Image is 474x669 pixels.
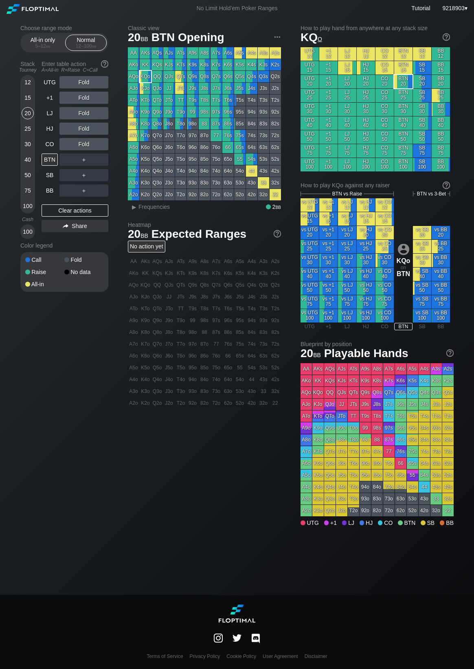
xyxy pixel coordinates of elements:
h2: How to play hand from anywhere at any stack size [301,25,450,31]
div: KTs [175,59,187,70]
div: +1 75 [319,144,338,158]
div: Q7o [151,130,163,141]
span: o [318,34,322,43]
div: +1 20 [319,75,338,88]
div: A6s [222,47,234,59]
div: SB 25 [413,89,431,102]
div: Q6o [151,142,163,153]
img: ellipsis.fd386fe8.svg [273,33,282,42]
div: K5o [140,154,151,165]
div: TT [175,94,187,106]
div: 52s [270,154,281,165]
div: BTN [42,154,58,166]
div: Q9o [151,106,163,118]
img: discord.f09ba73b.svg [250,632,261,645]
div: BTN 75 [394,144,413,158]
div: J3s [258,83,269,94]
div: All-in [25,281,64,287]
div: A6o [128,142,139,153]
div: Q3s [258,71,269,82]
img: Floptimal logo [219,605,256,623]
span: bb [92,43,97,49]
div: T5s [234,94,246,106]
div: LJ 40 [338,116,356,130]
div: 53o [234,177,246,189]
div: HJ 100 [357,158,375,171]
div: 99 [187,106,198,118]
div: 74s [246,130,257,141]
img: help.32db89a4.svg [442,181,451,190]
div: Normal [67,35,105,50]
div: BB 25 [432,89,450,102]
div: 44 [246,165,257,177]
div: CO 75 [375,144,394,158]
div: T4s [246,94,257,106]
div: 87s [211,118,222,129]
div: +1 [42,92,58,104]
div: AJs [163,47,175,59]
div: 83s [258,118,269,129]
div: K6s [222,59,234,70]
img: icon-avatar.b40e07d9.svg [398,243,409,255]
a: Privacy Policy [190,654,220,659]
div: K2s [270,59,281,70]
div: 77 [211,130,222,141]
div: K5s [234,59,246,70]
div: K3o [140,177,151,189]
div: T2s [270,94,281,106]
div: K8s [199,59,210,70]
div: 53s [258,154,269,165]
div: ＋ [59,184,108,197]
div: BB 15 [432,61,450,75]
div: LJ 20 [338,75,356,88]
div: 93s [258,106,269,118]
div: 33 [258,177,269,189]
div: 32s [270,177,281,189]
div: CO 100 [375,158,394,171]
div: 75 [22,184,34,197]
img: LSE2INuPwJBwkuuOCCAC64JLhW+QMX4Z7QUmW1PwAAAABJRU5ErkJggg== [233,634,241,643]
div: 86s [222,118,234,129]
div: Fold [59,107,108,119]
div: A7o [128,130,139,141]
div: +1 40 [319,116,338,130]
div: KJs [163,59,175,70]
span: bb [140,34,148,43]
div: KQo [140,71,151,82]
img: Floptimal logo [7,4,59,14]
div: UTG [42,76,58,88]
div: 100 [22,200,34,212]
h2: Choose range mode [20,25,108,31]
div: A5s [234,47,246,59]
img: help.32db89a4.svg [273,229,282,238]
div: 93o [187,177,198,189]
div: UTG 15 [301,61,319,75]
div: BB 30 [432,103,450,116]
div: ATs [175,47,187,59]
div: A3o [128,177,139,189]
div: T7s [211,94,222,106]
div: UTG 40 [301,116,319,130]
span: 9218903 [443,5,465,11]
div: T5o [175,154,187,165]
div: LJ 15 [338,61,356,75]
div: 43o [246,177,257,189]
div: 94s [246,106,257,118]
div: 72s [270,130,281,141]
div: Q2s [270,71,281,82]
div: HJ 75 [357,144,375,158]
div: KTo [140,94,151,106]
div: SB 20 [413,75,431,88]
div: CO 50 [375,130,394,144]
div: UTG 100 [301,158,319,171]
div: SB 100 [413,158,431,171]
div: BTN 25 [394,89,413,102]
a: Terms of Service [147,654,183,659]
div: 88 [199,118,210,129]
div: A9s [187,47,198,59]
img: help.32db89a4.svg [442,33,451,42]
div: T4o [175,165,187,177]
div: 64o [222,165,234,177]
div: ＋ [59,169,108,181]
div: LJ 30 [338,103,356,116]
